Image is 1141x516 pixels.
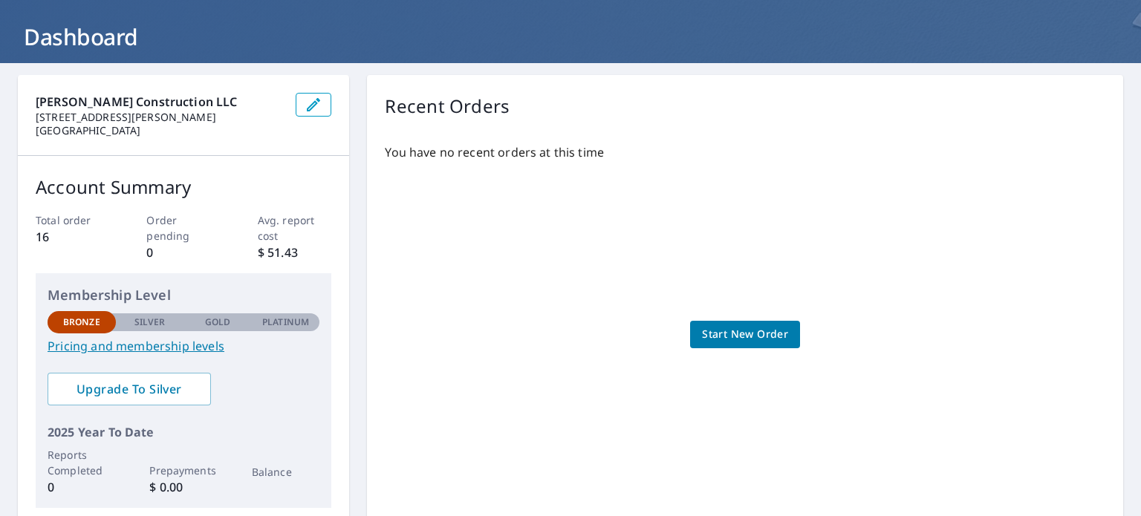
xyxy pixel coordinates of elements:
p: [STREET_ADDRESS][PERSON_NAME] [36,111,284,124]
p: [GEOGRAPHIC_DATA] [36,124,284,137]
p: 2025 Year To Date [48,423,319,441]
h1: Dashboard [18,22,1123,52]
p: Total order [36,212,110,228]
a: Pricing and membership levels [48,337,319,355]
span: Start New Order [702,325,788,344]
span: Upgrade To Silver [59,381,199,397]
p: You have no recent orders at this time [385,143,1105,161]
p: Recent Orders [385,93,510,120]
p: [PERSON_NAME] Construction LLC [36,93,284,111]
p: 16 [36,228,110,246]
p: 0 [146,244,221,261]
p: Order pending [146,212,221,244]
p: Avg. report cost [258,212,332,244]
p: Balance [252,464,320,480]
p: Platinum [262,316,309,329]
p: Gold [205,316,230,329]
p: Prepayments [149,463,218,478]
p: Account Summary [36,174,331,200]
p: Membership Level [48,285,319,305]
p: Silver [134,316,166,329]
p: $ 51.43 [258,244,332,261]
p: Reports Completed [48,447,116,478]
a: Start New Order [690,321,800,348]
p: Bronze [63,316,100,329]
p: $ 0.00 [149,478,218,496]
p: 0 [48,478,116,496]
a: Upgrade To Silver [48,373,211,405]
